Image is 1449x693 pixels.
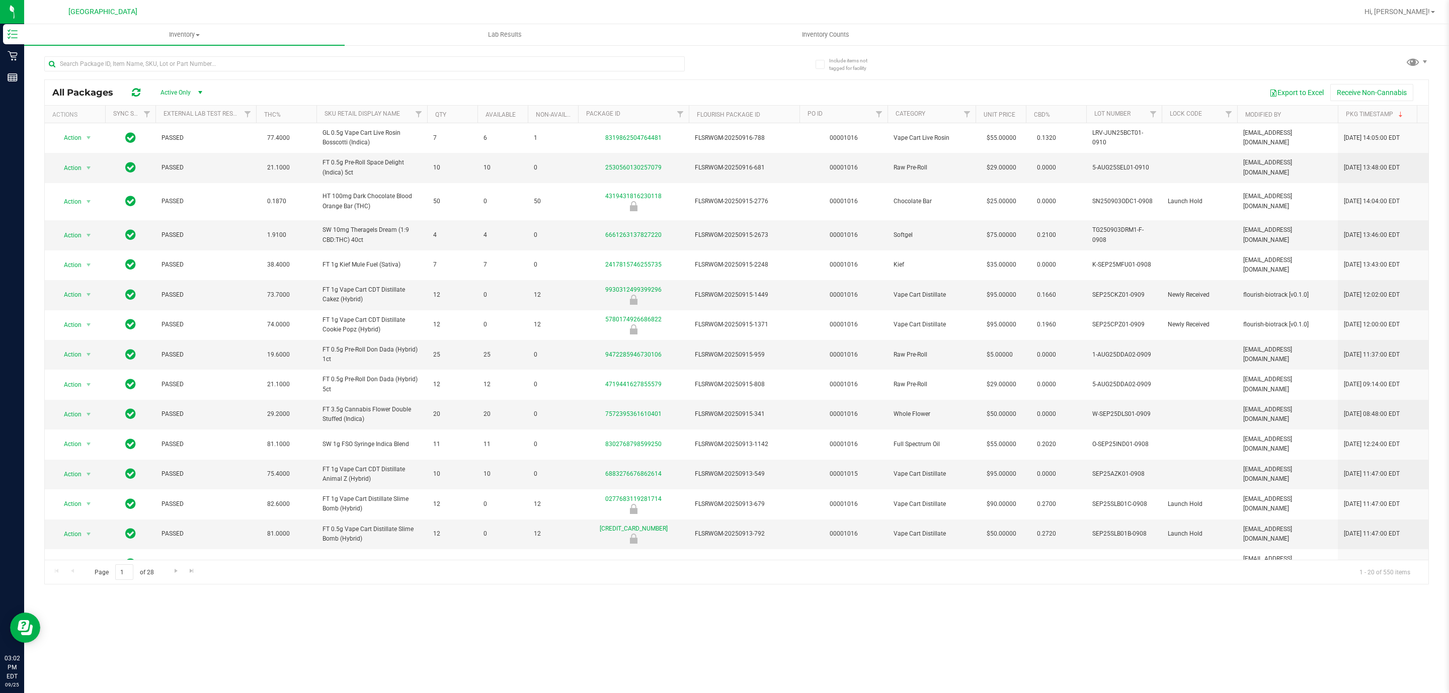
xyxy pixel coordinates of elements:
[982,194,1021,209] span: $25.00000
[534,499,572,509] span: 12
[1344,260,1400,270] span: [DATE] 13:43:00 EDT
[1092,499,1156,509] span: SEP25SLB01C-0908
[162,133,250,143] span: PASSED
[24,24,345,45] a: Inventory
[1032,194,1061,209] span: 0.0000
[164,110,243,117] a: External Lab Test Result
[433,409,471,419] span: 20
[262,131,295,145] span: 77.4000
[1243,405,1332,424] span: [EMAIL_ADDRESS][DOMAIN_NAME]
[1032,317,1061,332] span: 0.1960
[264,111,281,118] a: THC%
[695,469,793,479] span: FLSRWGM-20250913-549
[125,407,136,421] span: In Sync
[1221,106,1237,123] a: Filter
[982,348,1018,362] span: $5.00000
[1243,345,1332,364] span: [EMAIL_ADDRESS][DOMAIN_NAME]
[1243,320,1332,329] span: flourish-biotrack [v0.1.0]
[262,437,295,452] span: 81.1000
[433,320,471,329] span: 12
[1032,497,1061,511] span: 0.2700
[577,201,690,211] div: Launch Hold
[55,131,82,145] span: Action
[1092,197,1156,206] span: SN250903ODC1-0908
[605,441,662,448] a: 8302768798599250
[1092,260,1156,270] span: K-SEP25MFU01-0908
[55,288,82,302] span: Action
[1092,380,1156,389] span: 5-AUG25DDA02-0909
[1243,465,1332,484] span: [EMAIL_ADDRESS][DOMAIN_NAME]
[484,197,522,206] span: 0
[83,318,95,332] span: select
[323,345,421,364] span: FT 0.5g Pre-Roll Don Dada (Hybrid) 1ct
[323,260,421,270] span: FT 1g Kief Mule Fuel (Sativa)
[139,106,155,123] a: Filter
[1034,111,1050,118] a: CBD%
[1092,440,1156,449] span: O-SEP25IND01-0908
[894,133,970,143] span: Vape Cart Live Rosin
[534,409,572,419] span: 0
[894,499,970,509] span: Vape Cart Distillate
[830,381,858,388] a: 00001016
[1092,409,1156,419] span: W-SEP25DLS01-0909
[83,378,95,392] span: select
[262,348,295,362] span: 19.6000
[871,106,888,123] a: Filter
[433,440,471,449] span: 11
[982,407,1021,421] span: $50.00000
[577,504,690,514] div: Launch Hold
[1344,320,1400,329] span: [DATE] 12:00:00 EDT
[125,527,136,541] span: In Sync
[605,470,662,477] a: 6883276676862614
[605,495,662,502] a: 0277683119281714
[605,381,662,388] a: 4719441627855579
[433,197,471,206] span: 50
[24,30,345,39] span: Inventory
[1344,133,1400,143] span: [DATE] 14:05:00 EDT
[982,467,1021,481] span: $95.00000
[162,230,250,240] span: PASSED
[484,320,522,329] span: 0
[600,525,668,532] a: [CREDIT_CARD_NUMBER]
[1344,163,1400,172] span: [DATE] 13:48:00 EDT
[1032,288,1061,302] span: 0.1660
[894,320,970,329] span: Vape Cart Distillate
[534,440,572,449] span: 0
[55,258,82,272] span: Action
[534,197,572,206] span: 50
[1092,128,1156,147] span: LRV-JUN25BCT01-0910
[55,527,82,541] span: Action
[1243,128,1332,147] span: [EMAIL_ADDRESS][DOMAIN_NAME]
[1168,197,1231,206] span: Launch Hold
[115,564,133,580] input: 1
[894,290,970,300] span: Vape Cart Distillate
[1344,469,1400,479] span: [DATE] 11:47:00 EDT
[1032,228,1061,242] span: 0.2100
[830,261,858,268] a: 00001016
[323,225,421,244] span: SW 10mg Theragels Dream (1:9 CBD:THC) 40ct
[1092,350,1156,360] span: 1-AUG25DDA02-0909
[125,497,136,511] span: In Sync
[239,106,256,123] a: Filter
[83,161,95,175] span: select
[323,192,421,211] span: HT 100mg Dark Chocolate Blood Orange Bar (THC)
[894,469,970,479] span: Vape Cart Distillate
[830,164,858,171] a: 00001016
[433,469,471,479] span: 10
[982,160,1021,175] span: $29.00000
[125,288,136,302] span: In Sync
[433,499,471,509] span: 12
[83,437,95,451] span: select
[1344,440,1400,449] span: [DATE] 12:24:00 EDT
[433,380,471,389] span: 12
[894,409,970,419] span: Whole Flower
[534,133,572,143] span: 1
[162,163,250,172] span: PASSED
[1032,348,1061,362] span: 0.0000
[125,131,136,145] span: In Sync
[830,321,858,328] a: 00001016
[586,110,620,117] a: Package ID
[695,320,793,329] span: FLSRWGM-20250915-1371
[262,407,295,421] span: 29.2000
[605,261,662,268] a: 2417815746255735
